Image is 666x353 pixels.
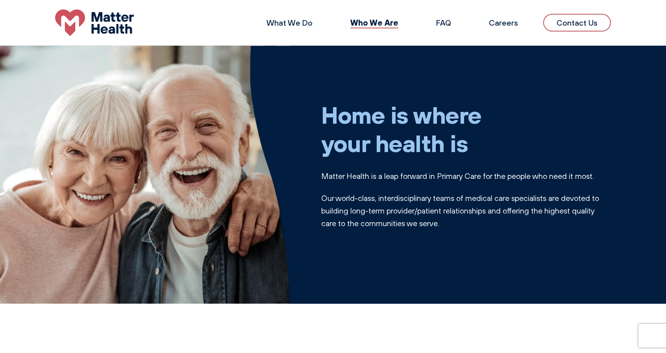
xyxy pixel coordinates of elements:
a: FAQ [436,18,451,28]
a: Careers [489,18,518,28]
h1: Home is where your health is [321,100,611,157]
a: Who We Are [350,17,398,28]
a: What We Do [266,18,313,28]
p: Our world-class, interdisciplinary teams of medical care specialists are devoted to building long... [321,192,611,230]
p: Matter Health is a leap forward in Primary Care for the people who need it most. [321,170,611,182]
a: Contact Us [543,14,611,32]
